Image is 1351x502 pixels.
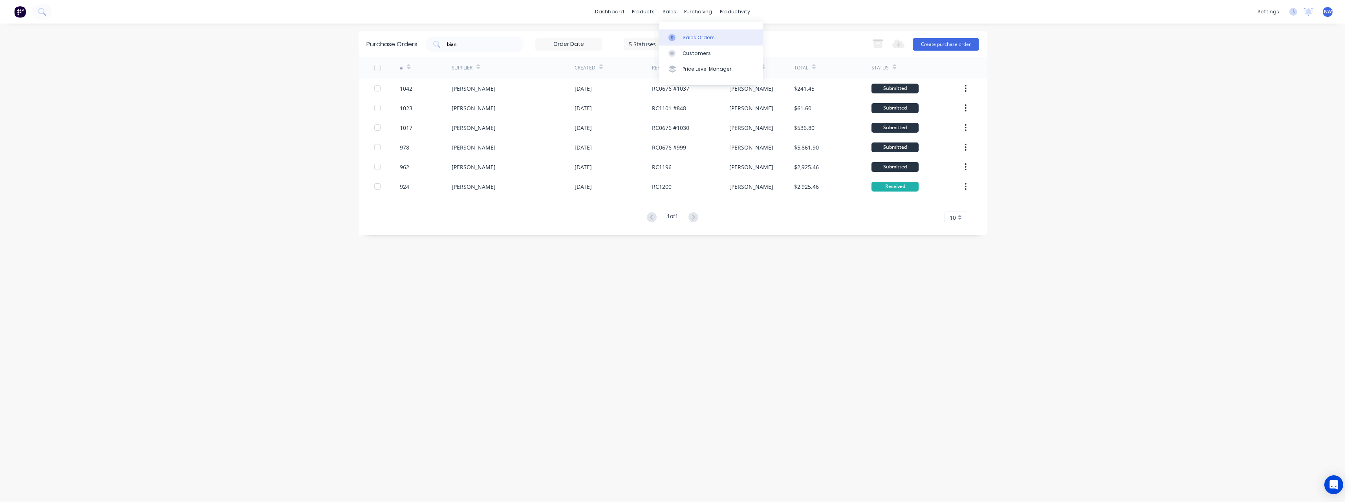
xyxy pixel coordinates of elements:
[667,212,678,223] div: 1 of 1
[871,142,919,152] div: Submitted
[871,182,919,192] div: Received
[652,84,689,93] div: RC0676 #1037
[871,162,919,172] div: Submitted
[14,6,26,18] img: Factory
[729,124,773,132] div: [PERSON_NAME]
[400,163,409,171] div: 962
[729,84,773,93] div: [PERSON_NAME]
[629,40,685,48] div: 5 Statuses
[871,64,889,71] div: Status
[652,143,686,152] div: RC0676 #999
[794,104,811,112] div: $61.60
[871,84,919,93] div: Submitted
[659,61,763,77] a: Price Level Manager
[652,163,672,171] div: RC1196
[446,40,511,48] input: Search purchase orders...
[683,50,711,57] div: Customers
[575,143,592,152] div: [DATE]
[729,143,773,152] div: [PERSON_NAME]
[400,183,409,191] div: 924
[452,104,496,112] div: [PERSON_NAME]
[659,6,680,18] div: sales
[452,183,496,191] div: [PERSON_NAME]
[366,40,417,49] div: Purchase Orders
[794,163,819,171] div: $2,925.46
[683,34,715,41] div: Sales Orders
[400,104,412,112] div: 1023
[575,64,595,71] div: Created
[729,104,773,112] div: [PERSON_NAME]
[400,143,409,152] div: 978
[913,38,979,51] button: Create purchase order
[1324,8,1332,15] span: NW
[659,46,763,61] a: Customers
[794,84,815,93] div: $241.45
[652,183,672,191] div: RC1200
[659,29,763,45] a: Sales Orders
[652,104,686,112] div: RC1101 #848
[1254,6,1283,18] div: settings
[683,66,732,73] div: Price Level Manager
[452,84,496,93] div: [PERSON_NAME]
[452,64,472,71] div: Supplier
[575,183,592,191] div: [DATE]
[652,64,677,71] div: Reference
[794,64,808,71] div: Total
[536,38,602,50] input: Order Date
[452,143,496,152] div: [PERSON_NAME]
[1324,475,1343,494] div: Open Intercom Messenger
[794,183,819,191] div: $2,925.46
[950,214,956,222] span: 10
[871,123,919,133] div: Submitted
[716,6,754,18] div: productivity
[575,124,592,132] div: [DATE]
[628,6,659,18] div: products
[794,124,815,132] div: $536.80
[452,163,496,171] div: [PERSON_NAME]
[575,84,592,93] div: [DATE]
[400,84,412,93] div: 1042
[400,124,412,132] div: 1017
[794,143,819,152] div: $5,861.90
[400,64,403,71] div: #
[729,183,773,191] div: [PERSON_NAME]
[452,124,496,132] div: [PERSON_NAME]
[680,6,716,18] div: purchasing
[871,103,919,113] div: Submitted
[575,104,592,112] div: [DATE]
[591,6,628,18] a: dashboard
[652,124,689,132] div: RC0676 #1030
[729,163,773,171] div: [PERSON_NAME]
[575,163,592,171] div: [DATE]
